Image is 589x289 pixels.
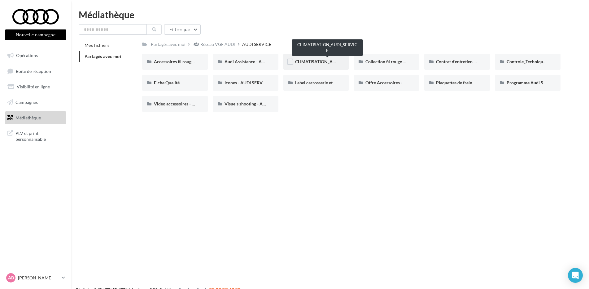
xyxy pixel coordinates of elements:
[79,10,582,19] div: Médiathèque
[17,84,50,89] span: Visibilité en ligne
[5,272,66,284] a: AB [PERSON_NAME]
[4,64,68,78] a: Boîte de réception
[225,59,287,64] span: Audi Assistance - AUDI SERVICE
[200,41,235,47] div: Réseau VGF AUDI
[151,41,185,47] div: Partagés avec moi
[5,29,66,40] button: Nouvelle campagne
[4,127,68,145] a: PLV et print personnalisable
[15,115,41,120] span: Médiathèque
[436,59,505,64] span: Contrat d'entretien - AUDI SERVICE
[436,80,500,85] span: Plaquettes de frein - Audi Service
[8,275,14,281] span: AB
[295,59,359,64] span: CLIMATISATION_AUDI_SERVICE
[4,111,68,124] a: Médiathèque
[365,59,434,64] span: Collection fil rouge - AUDI SERVICE
[18,275,59,281] p: [PERSON_NAME]
[154,101,220,106] span: Video accessoires - AUDI SERVICE
[507,59,584,64] span: Controle_Technique_25_AUDI_SERVICE
[225,101,288,106] span: Visuels shooting - AUDI SERVICE
[292,39,363,56] div: CLIMATISATION_AUDI_SERVICE
[225,80,269,85] span: Icones - AUDI SERVICE
[15,129,64,142] span: PLV et print personnalisable
[242,41,271,47] div: AUDI SERVICE
[16,68,51,73] span: Boîte de réception
[4,96,68,109] a: Campagnes
[15,100,38,105] span: Campagnes
[154,59,226,64] span: Accessoires fil rouge - AUDI SERVICE
[4,49,68,62] a: Opérations
[85,42,109,48] span: Mes fichiers
[164,24,201,35] button: Filtrer par
[154,80,180,85] span: Fiche Qualité
[16,53,38,58] span: Opérations
[568,268,583,283] div: Open Intercom Messenger
[85,54,121,59] span: Partagés avec moi
[4,80,68,93] a: Visibilité en ligne
[365,80,411,85] span: Offre Accessoires -25%
[295,80,396,85] span: Label carrosserie et label pare-brise - AUDI SERVICE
